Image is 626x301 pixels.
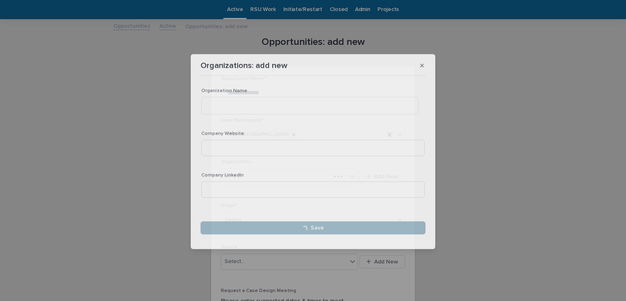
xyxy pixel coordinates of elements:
[201,221,425,235] button: Save
[311,225,324,231] span: Save
[201,173,244,178] span: Company LinkedIn
[201,60,287,70] p: Organizations: add new
[201,131,244,136] span: Company Website
[201,88,247,93] span: Organization Name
